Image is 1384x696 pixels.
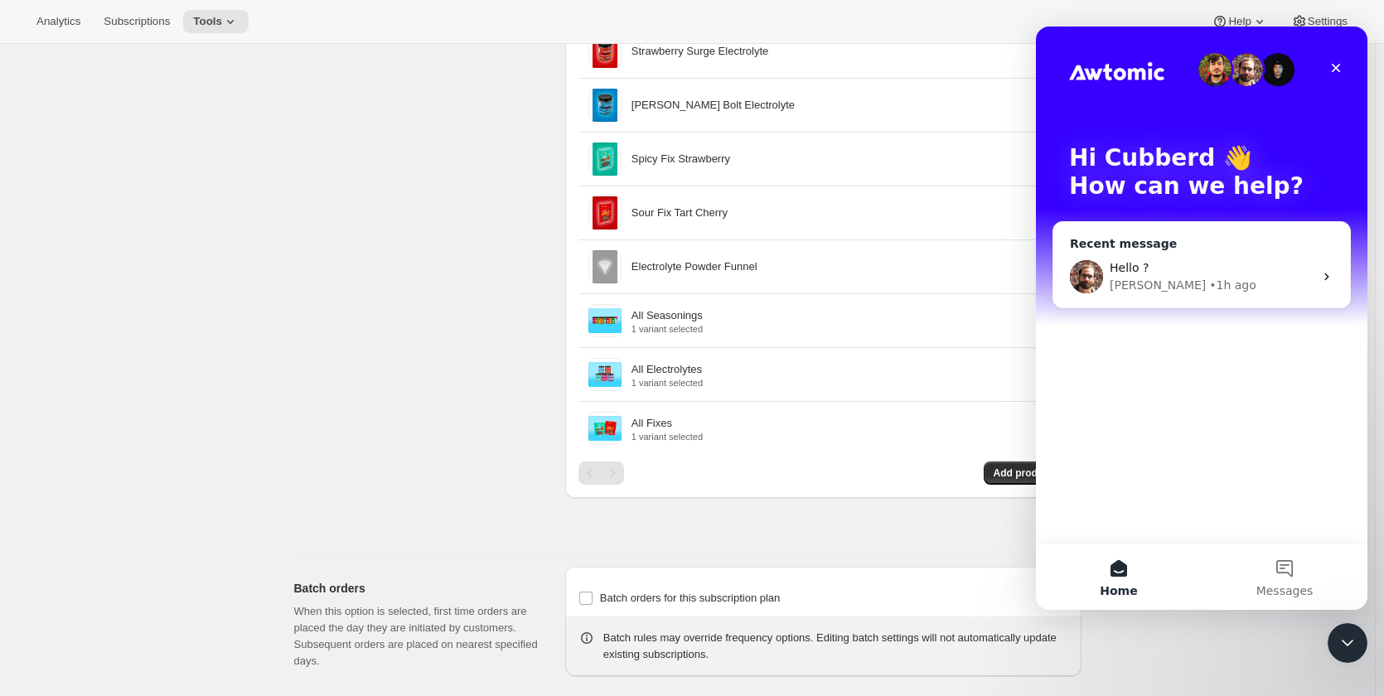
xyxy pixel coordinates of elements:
p: Sour Fix Tart Cherry [632,205,728,221]
p: 1 variant selected [632,432,703,442]
p: 1 variant selected [632,324,703,334]
p: When this option is selected, first time orders are placed the day they are initiated by customer... [294,603,539,669]
button: Analytics [27,10,90,33]
span: Tools [193,15,222,28]
button: Subscriptions [94,10,180,33]
span: Batch orders for this subscription plan [600,592,781,604]
p: Electrolyte Powder Funnel [632,259,757,275]
span: Analytics [36,15,80,28]
p: All Seasonings [632,307,703,324]
p: 1 variant selected [632,378,703,388]
p: All Electrolytes [632,361,702,378]
span: Subscriptions [104,15,170,28]
span: Help [1228,15,1251,28]
button: Help [1202,10,1277,33]
nav: Pagination [578,462,624,485]
button: Add products [984,462,1068,485]
p: All Fixes [632,415,672,432]
div: Batch rules may override frequency options. Editing batch settings will not automatically update ... [603,630,1068,663]
button: Settings [1281,10,1357,33]
span: Add products [994,466,1058,480]
button: Tools [183,10,249,33]
iframe: Intercom live chat [1036,27,1367,610]
p: Spicy Fix Strawberry [632,151,730,167]
iframe: Intercom live chat [1328,623,1367,663]
p: [PERSON_NAME] Bolt Electrolyte [632,97,795,114]
h2: Batch orders [294,580,539,597]
span: Settings [1308,15,1348,28]
p: Strawberry Surge Electrolyte [632,43,768,60]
